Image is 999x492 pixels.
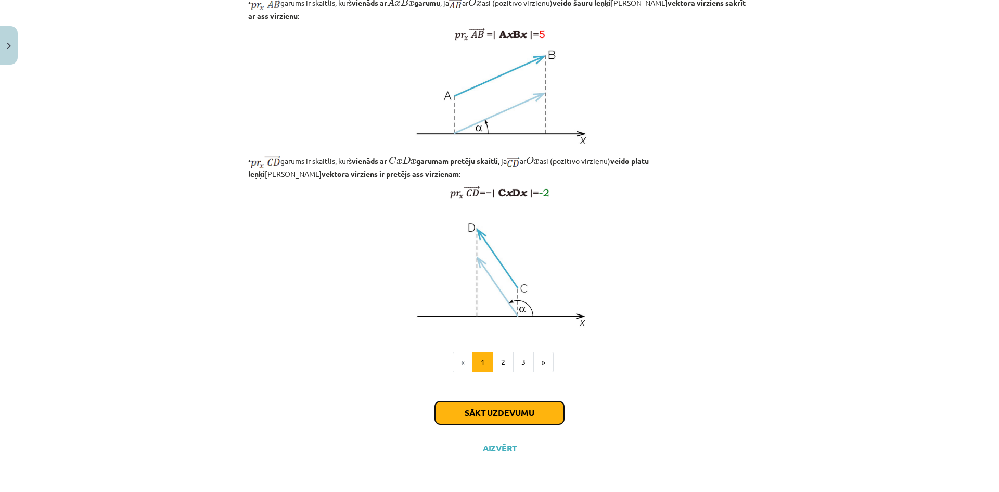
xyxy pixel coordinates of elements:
[387,156,498,166] b: garumam pretēju skaitli
[534,159,540,165] span: x
[395,1,401,6] span: x
[248,156,649,179] b: veido platu leņķi
[526,157,534,165] span: O
[408,1,414,6] span: x
[248,154,751,180] p: • garums ir skaitlis, kurš , ja ar asi (pozitīvo virzienu) [PERSON_NAME] :
[472,352,493,373] button: 1
[389,157,396,165] span: C
[7,43,11,49] img: icon-close-lesson-0947bae3869378f0d4975bcd49f059093ad1ed9edebbc8119c70593378902aed.svg
[435,401,564,424] button: Sākt uzdevumu
[533,352,554,373] button: »
[476,1,482,6] span: x
[396,159,402,165] span: x
[352,156,387,166] b: vienāds ar
[248,352,751,373] nav: Page navigation example
[411,159,416,165] span: x
[513,352,534,373] button: 3
[480,443,519,453] button: Aizvērt
[322,169,459,179] b: vektora virziens ir pretējs ass virzienam
[493,352,514,373] button: 2
[402,157,411,164] span: D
